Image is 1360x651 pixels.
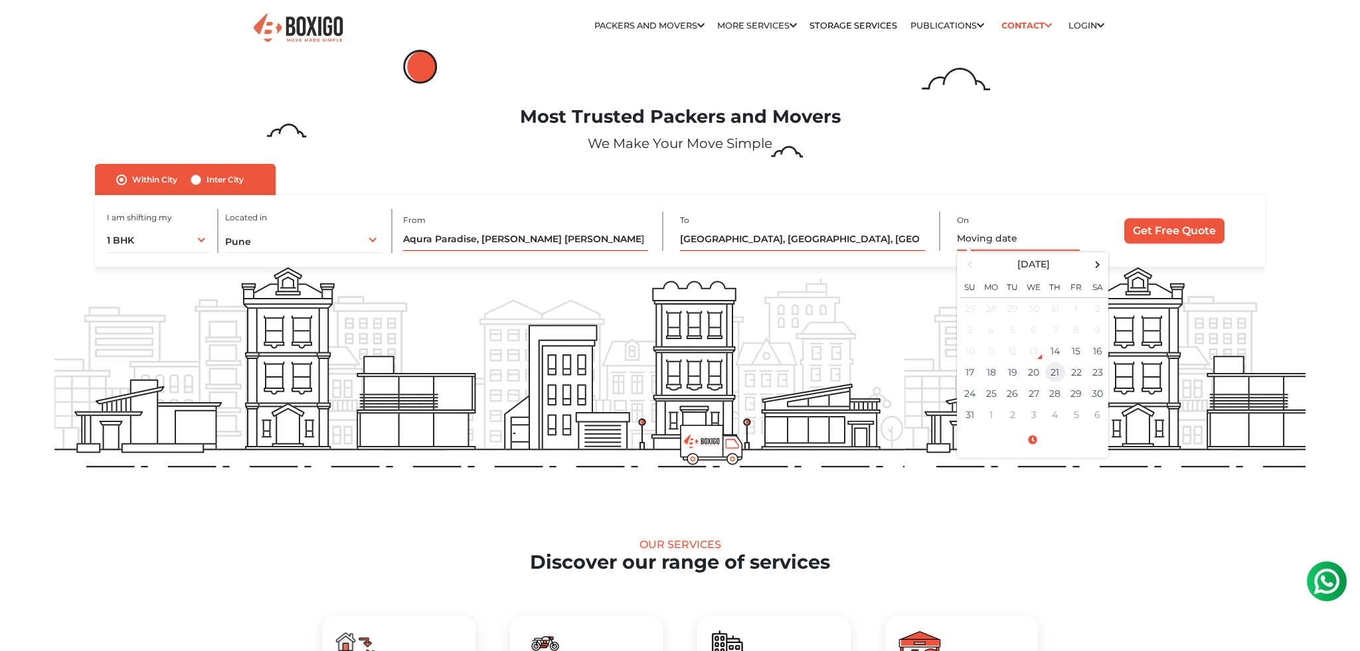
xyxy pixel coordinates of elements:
th: Su [960,274,981,298]
label: Within City [132,172,177,188]
span: 1 BHK [107,234,134,246]
th: We [1023,274,1045,298]
label: To [680,214,689,226]
th: Mo [981,274,1002,298]
a: Contact [997,15,1056,36]
label: From [403,214,426,226]
input: Select Building or Nearest Landmark [680,228,925,251]
th: Tu [1002,274,1023,298]
label: I am shifting my [107,212,172,224]
a: Publications [910,21,984,31]
input: Get Free Quote [1124,218,1225,244]
a: Select Time [960,434,1106,446]
p: We Make Your Move Simple [54,133,1306,153]
img: whatsapp-icon.svg [13,13,40,40]
a: Packers and Movers [594,21,705,31]
label: Inter City [207,172,244,188]
label: Located in [225,212,267,224]
h2: Discover our range of services [54,551,1306,574]
span: Previous Month [961,255,979,273]
a: Login [1068,21,1104,31]
th: Select Month [981,255,1087,274]
a: More services [717,21,797,31]
label: Is flexible? [973,250,1015,263]
th: Th [1045,274,1066,298]
div: Our Services [54,538,1306,551]
span: Next Month [1088,255,1106,273]
a: Storage Services [809,21,897,31]
div: 13 [1024,341,1044,361]
input: Moving date [957,228,1080,251]
input: Select Building or Nearest Landmark [403,228,648,251]
h1: Most Trusted Packers and Movers [54,106,1306,128]
img: boxigo_prackers_and_movers_truck [680,425,743,465]
span: Pune [225,236,251,248]
th: Sa [1087,274,1108,298]
label: On [957,214,969,226]
img: Boxigo [252,12,345,44]
th: Fr [1066,274,1087,298]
